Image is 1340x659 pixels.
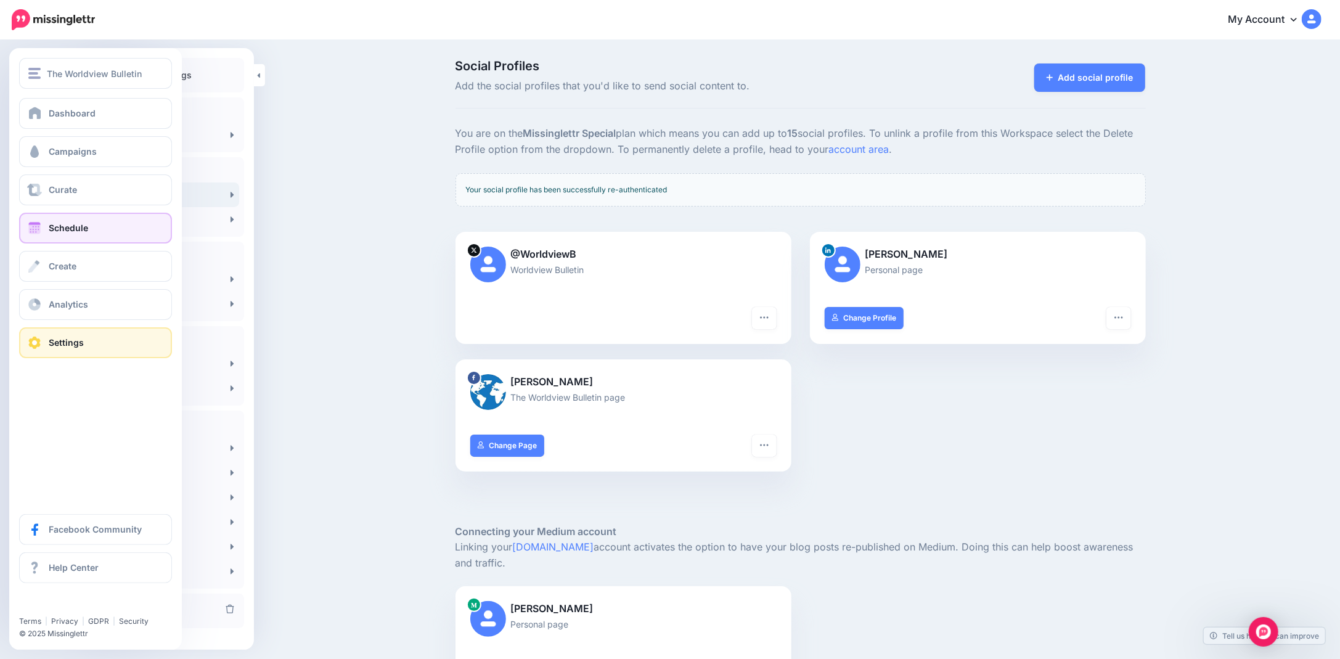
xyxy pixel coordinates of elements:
img: user_default_image.png [470,601,506,637]
p: You are on the plan which means you can add up to social profiles. To unlink a profile from this ... [456,126,1146,158]
span: Facebook Community [49,524,142,534]
a: account area [829,143,889,155]
span: The Worldview Bulletin [47,67,142,81]
span: Help Center [49,562,99,573]
img: picture-bsa73076.png [470,374,506,410]
p: [PERSON_NAME] [470,601,777,617]
a: Facebook Community [19,514,172,545]
span: Dashboard [49,108,96,118]
a: Curate [19,174,172,205]
p: Linking your account activates the option to have your blog posts re-published on Medium. Doing t... [456,539,1146,571]
a: [DOMAIN_NAME] [513,541,594,553]
h5: Connecting your Medium account [456,524,1146,539]
span: | [113,616,115,626]
a: Terms [19,616,41,626]
p: Worldview Bulletin [470,263,777,277]
p: The Worldview Bulletin page [470,390,777,404]
a: Settings [19,327,172,358]
a: Campaigns [19,136,172,167]
p: [PERSON_NAME] [470,374,777,390]
a: Privacy [51,616,78,626]
img: menu.png [28,68,41,79]
b: Missinglettr Special [523,127,616,139]
p: Personal page [470,617,777,631]
button: The Worldview Bulletin [19,58,172,89]
a: Dashboard [19,98,172,129]
a: My Account [1215,5,1322,35]
span: Social Profiles [456,60,910,72]
span: Campaigns [49,146,97,157]
img: user_default_image.png [470,247,506,282]
li: © 2025 Missinglettr [19,628,179,640]
iframe: Twitter Follow Button [19,599,113,611]
span: | [82,616,84,626]
span: Create [49,261,76,271]
img: user_default_image.png [825,247,860,282]
a: Create [19,251,172,282]
span: | [45,616,47,626]
a: GDPR [88,616,109,626]
span: Add the social profiles that you'd like to send social content to. [456,78,910,94]
span: Analytics [49,299,88,309]
b: 15 [788,127,798,139]
a: Tell us how we can improve [1204,628,1325,644]
a: Analytics [19,289,172,320]
img: Missinglettr [12,9,95,30]
a: Help Center [19,552,172,583]
div: Your social profile has been successfully re-authenticated [456,173,1146,207]
p: [PERSON_NAME] [825,247,1131,263]
a: Change Page [470,435,545,457]
a: Change Profile [825,307,904,329]
a: Schedule [19,213,172,244]
p: Personal page [825,263,1131,277]
span: Settings [49,337,84,348]
span: Schedule [49,223,88,233]
a: Security [119,616,149,626]
span: Curate [49,184,77,195]
div: Open Intercom Messenger [1249,617,1278,647]
p: @WorldviewB [470,247,777,263]
a: Add social profile [1034,63,1146,92]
